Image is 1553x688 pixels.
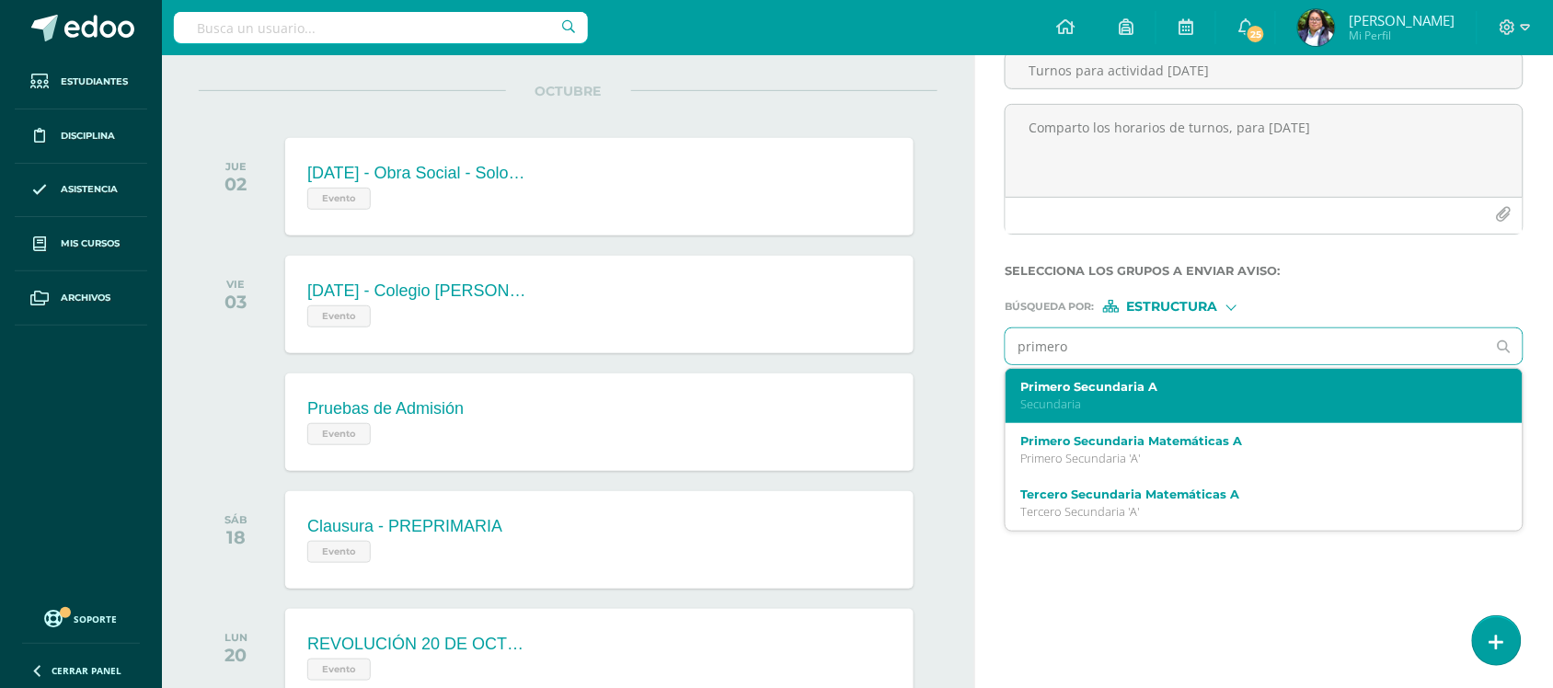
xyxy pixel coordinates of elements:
[1020,504,1487,520] p: Tercero Secundaria 'A'
[15,55,147,109] a: Estudiantes
[224,644,247,666] div: 20
[1005,264,1524,278] label: Selecciona los grupos a enviar aviso :
[307,305,371,327] span: Evento
[224,278,247,291] div: VIE
[1006,52,1523,88] input: Titulo
[1020,451,1487,466] p: Primero Secundaria 'A'
[224,526,247,548] div: 18
[15,109,147,164] a: Disciplina
[1349,11,1455,29] span: [PERSON_NAME]
[1349,28,1455,43] span: Mi Perfil
[15,164,147,218] a: Asistencia
[1020,380,1487,394] label: Primero Secundaria A
[1103,300,1241,313] div: [object Object]
[307,164,528,183] div: [DATE] - Obra Social - Solo asiste SECUNDARIA.
[22,605,140,630] a: Soporte
[1127,302,1218,312] span: Estructura
[307,517,502,536] div: Clausura - PREPRIMARIA
[15,217,147,271] a: Mis cursos
[307,659,371,681] span: Evento
[61,75,128,89] span: Estudiantes
[61,291,110,305] span: Archivos
[1020,396,1487,412] p: Secundaria
[224,631,247,644] div: LUN
[75,613,118,625] span: Soporte
[1020,487,1487,501] label: Tercero Secundaria Matemáticas A
[307,423,371,445] span: Evento
[1006,105,1523,197] textarea: Comparto los horarios de turnos, para [DATE]
[52,664,121,677] span: Cerrar panel
[15,271,147,326] a: Archivos
[224,291,247,313] div: 03
[174,12,588,43] input: Busca un usuario...
[1006,328,1486,364] input: Ej. Primero primaria
[506,83,631,99] span: OCTUBRE
[307,541,371,563] span: Evento
[1246,24,1266,44] span: 25
[61,129,115,143] span: Disciplina
[61,236,120,251] span: Mis cursos
[307,635,528,654] div: REVOLUCIÓN 20 DE OCTUBRE - Asueto
[1005,302,1094,312] span: Búsqueda por :
[307,399,464,419] div: Pruebas de Admisión
[307,281,528,301] div: [DATE] - Colegio [PERSON_NAME]
[1298,9,1335,46] img: 7ab285121826231a63682abc32cdc9f2.png
[307,188,371,210] span: Evento
[224,513,247,526] div: SÁB
[61,182,118,197] span: Asistencia
[224,160,247,173] div: JUE
[1020,434,1487,448] label: Primero Secundaria Matemáticas A
[224,173,247,195] div: 02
